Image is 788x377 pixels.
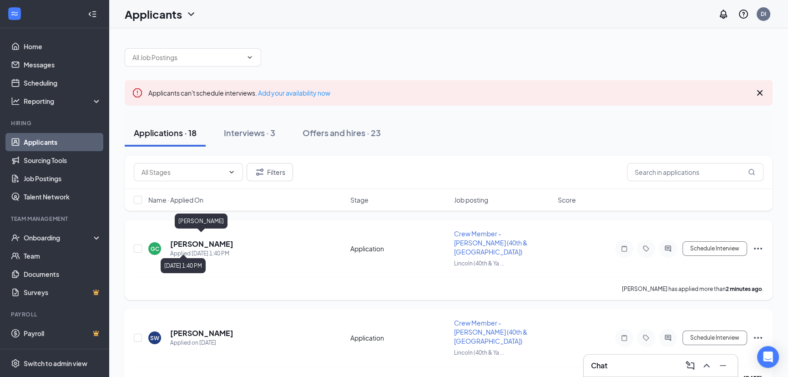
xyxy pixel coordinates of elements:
[24,283,101,301] a: SurveysCrown
[24,97,102,106] div: Reporting
[24,169,101,188] a: Job Postings
[161,258,206,273] div: [DATE] 1:40 PM
[718,9,729,20] svg: Notifications
[683,358,697,373] button: ComposeMessage
[754,87,765,98] svg: Cross
[682,241,747,256] button: Schedule Interview
[726,285,762,292] b: 2 minutes ago
[228,168,235,176] svg: ChevronDown
[454,260,504,267] span: Lincoln (40th & Ya ...
[24,56,101,74] a: Messages
[11,97,20,106] svg: Analysis
[622,285,763,293] p: [PERSON_NAME] has applied more than .
[454,349,504,356] span: Lincoln (40th & Ya ...
[682,331,747,345] button: Schedule Interview
[591,361,607,371] h3: Chat
[254,167,265,178] svg: Filter
[141,167,224,177] input: All Stages
[24,74,101,92] a: Scheduling
[303,127,381,138] div: Offers and hires · 23
[11,233,20,242] svg: UserCheck
[151,245,159,253] div: GC
[753,243,763,254] svg: Ellipses
[24,188,101,206] a: Talent Network
[350,333,449,342] div: Application
[170,328,233,338] h5: [PERSON_NAME]
[701,360,712,371] svg: ChevronUp
[11,359,20,368] svg: Settings
[258,89,330,97] a: Add your availability now
[350,195,369,204] span: Stage
[662,334,673,341] svg: ActiveChat
[24,359,87,368] div: Switch to admin view
[738,9,749,20] svg: QuestionInfo
[619,334,630,341] svg: Note
[757,346,779,368] div: Open Intercom Messenger
[24,37,101,56] a: Home
[224,127,275,138] div: Interviews · 3
[627,163,763,181] input: Search in applications
[148,89,330,97] span: Applicants can't schedule interviews.
[170,249,233,258] div: Applied [DATE] 1:40 PM
[699,358,714,373] button: ChevronUp
[134,127,197,138] div: Applications · 18
[11,119,100,127] div: Hiring
[246,54,253,61] svg: ChevronDown
[641,334,652,341] svg: Tag
[88,10,97,19] svg: Collapse
[24,265,101,283] a: Documents
[350,244,449,253] div: Application
[748,168,755,176] svg: MagnifyingGlass
[558,195,576,204] span: Score
[150,334,159,342] div: SW
[11,215,100,223] div: Team Management
[10,9,19,18] svg: WorkstreamLogo
[454,319,527,345] span: Crew Member - [PERSON_NAME] (40th & [GEOGRAPHIC_DATA])
[24,151,101,169] a: Sourcing Tools
[716,358,730,373] button: Minimize
[175,214,227,229] div: [PERSON_NAME]
[641,245,652,252] svg: Tag
[753,332,763,343] svg: Ellipses
[24,324,101,342] a: PayrollCrown
[125,6,182,22] h1: Applicants
[454,195,488,204] span: Job posting
[662,245,673,252] svg: ActiveChat
[454,229,527,256] span: Crew Member - [PERSON_NAME] (40th & [GEOGRAPHIC_DATA])
[24,133,101,151] a: Applicants
[170,239,233,249] h5: [PERSON_NAME]
[247,163,293,181] button: Filter Filters
[761,10,766,18] div: DI
[186,9,197,20] svg: ChevronDown
[24,233,94,242] div: Onboarding
[685,360,696,371] svg: ComposeMessage
[132,52,242,62] input: All Job Postings
[170,338,233,347] div: Applied on [DATE]
[132,87,143,98] svg: Error
[24,247,101,265] a: Team
[619,245,630,252] svg: Note
[148,195,203,204] span: Name · Applied On
[717,360,728,371] svg: Minimize
[11,311,100,318] div: Payroll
